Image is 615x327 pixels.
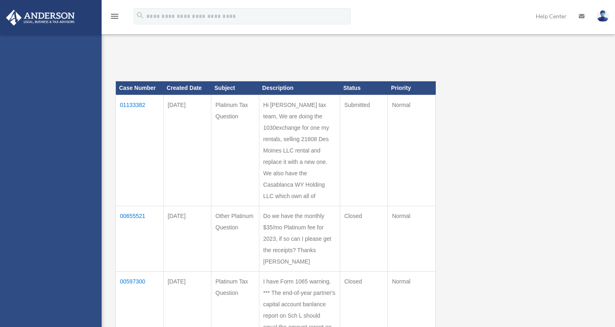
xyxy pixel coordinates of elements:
i: menu [110,11,120,21]
td: [DATE] [163,95,211,206]
td: Submitted [340,95,388,206]
th: Case Number [116,81,164,95]
td: Normal [388,206,436,271]
i: search [136,11,145,20]
td: [DATE] [163,206,211,271]
td: Do we have the monthly $35/mo Platinum fee for 2023, if so can I please get the receipts? Thanks ... [259,206,340,271]
a: menu [110,14,120,21]
img: Anderson Advisors Platinum Portal [4,10,77,26]
th: Subject [211,81,259,95]
td: Platinum Tax Question [211,95,259,206]
td: Other Platinum Question [211,206,259,271]
td: Closed [340,206,388,271]
td: Normal [388,95,436,206]
th: Status [340,81,388,95]
th: Created Date [163,81,211,95]
img: User Pic [597,10,609,22]
th: Description [259,81,340,95]
th: Priority [388,81,436,95]
td: 01133382 [116,95,164,206]
td: 00655521 [116,206,164,271]
td: Hi [PERSON_NAME] tax team, We are doing the 1030exchange for one my rentals, selling 21608 Des Mo... [259,95,340,206]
